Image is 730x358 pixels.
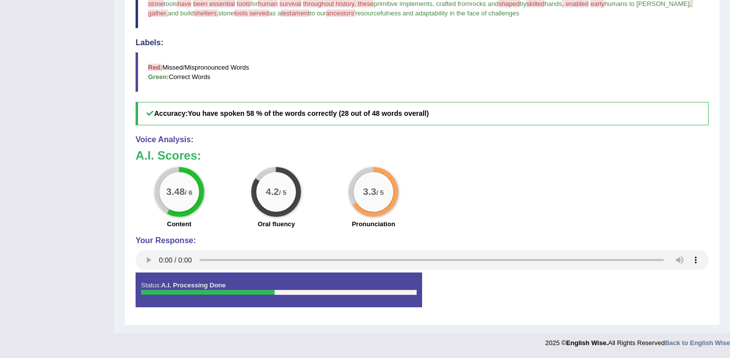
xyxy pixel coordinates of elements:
span: ancestors' [326,9,356,17]
b: You have spoken 58 % of the words correctly (28 out of 48 words overall) [188,109,429,117]
span: stone [219,9,234,17]
small: / 5 [376,189,384,197]
span: and build [168,9,194,17]
small: / 5 [279,189,287,197]
div: Status: [136,272,422,307]
span: resourcefulness and adaptability in the face of challenges [355,9,519,17]
b: Green: [148,73,169,81]
b: Red: [148,64,162,71]
h5: Accuracy: [136,102,709,125]
div: 2025 © All Rights Reserved [545,333,730,348]
a: Back to English Wise [665,339,730,347]
big: 4.2 [266,186,280,197]
h4: Labels: [136,38,709,47]
label: Content [167,219,191,229]
span: to our [309,9,326,17]
h4: Voice Analysis: [136,135,709,144]
label: Pronunciation [352,219,395,229]
small: / 6 [185,189,192,197]
big: 3.3 [363,186,376,197]
span: as a [269,9,282,17]
b: A.I. Scores: [136,149,201,162]
strong: A.I. Processing Done [161,281,225,289]
span: shelters. [194,9,219,17]
h4: Your Response: [136,236,709,245]
span: tools served [234,9,269,17]
strong: English Wise. [566,339,608,347]
big: 3.48 [166,186,185,197]
label: Oral fluency [258,219,295,229]
span: testament [281,9,309,17]
blockquote: Missed/Mispronounced Words Correct Words [136,52,709,92]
